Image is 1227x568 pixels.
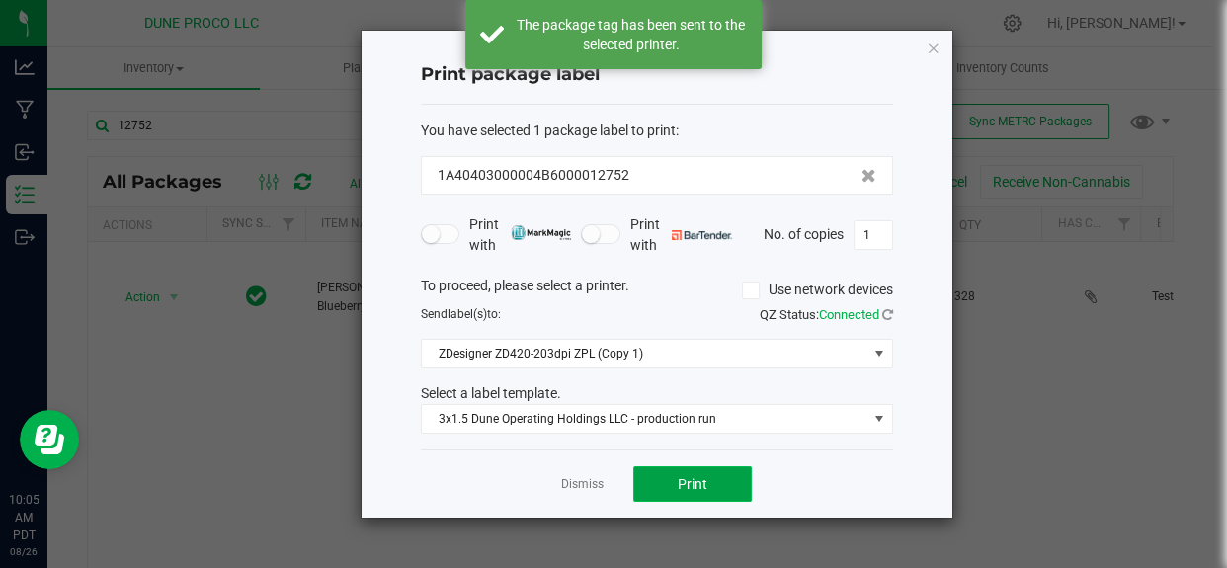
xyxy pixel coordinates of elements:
[678,476,707,492] span: Print
[469,214,571,256] span: Print with
[421,62,893,88] h4: Print package label
[422,340,867,367] span: ZDesigner ZD420-203dpi ZPL (Copy 1)
[438,165,629,186] span: 1A40403000004B6000012752
[819,307,879,322] span: Connected
[672,230,732,240] img: bartender.png
[421,122,676,138] span: You have selected 1 package label to print
[630,214,732,256] span: Print with
[515,15,747,54] div: The package tag has been sent to the selected printer.
[760,307,893,322] span: QZ Status:
[20,410,79,469] iframe: Resource center
[448,307,487,321] span: label(s)
[742,280,893,300] label: Use network devices
[406,276,908,305] div: To proceed, please select a printer.
[511,225,571,240] img: mark_magic_cybra.png
[406,383,908,404] div: Select a label template.
[421,121,893,141] div: :
[561,476,604,493] a: Dismiss
[764,225,844,241] span: No. of copies
[421,307,501,321] span: Send to:
[422,405,867,433] span: 3x1.5 Dune Operating Holdings LLC - production run
[633,466,752,502] button: Print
